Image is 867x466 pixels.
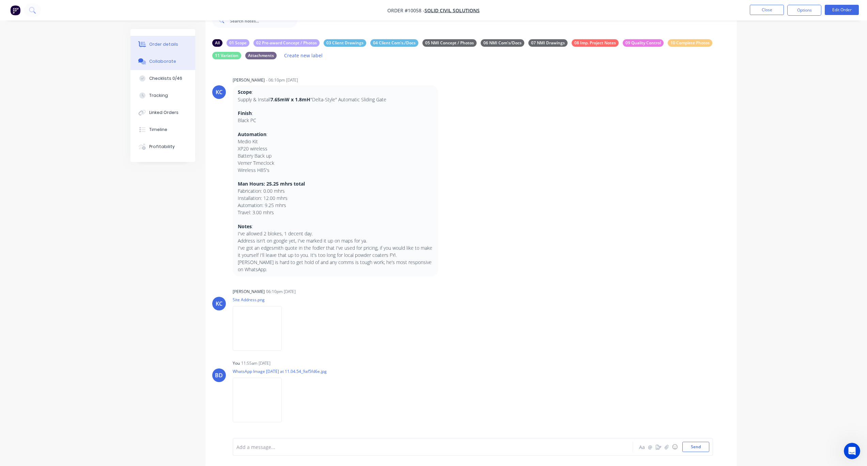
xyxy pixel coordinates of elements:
button: Gif picker [21,223,27,229]
button: Order details [130,36,195,53]
div: 08 Imp. Project Notes [572,39,619,47]
button: Collaborate [130,53,195,70]
div: Linked Orders [149,110,179,116]
div: 05 NMI Concept / Photos [422,39,477,47]
li: Automation: 9.25 mhrs [238,202,433,209]
li: Travel: 3.00 mhrs [238,209,433,216]
div: 11 Variation [212,52,241,59]
div: Profitability [149,144,175,150]
div: Hi there, and thank you for your question!To modify or add another item to your custom "Project M... [5,65,131,144]
li: Fabrication: 0.00 mhrs [238,187,433,194]
div: 06:10pm [DATE] [266,289,296,295]
button: ☺ [671,443,679,451]
strong: Notes [238,223,252,230]
button: Linked Orders [130,104,195,121]
div: 07 NMI Drawings [528,39,568,47]
div: BD [215,371,223,379]
li: I've got an edgesmith quote in the fodler that I've used for pricing, if you would like to make i... [238,244,433,259]
p: Site Address.png [233,297,289,303]
li: Battery Back up [238,152,433,159]
div: - 06:10pm [DATE] [266,77,298,83]
div: KC [216,300,222,308]
button: Emoji picker [11,223,16,229]
img: Profile image for Factory [19,4,30,15]
li: Medio Kit [238,138,433,145]
p: : [238,89,433,96]
div: Hi there, and thank you for your question! [11,69,125,76]
div: Close [120,3,132,15]
div: 02 Pre-award Concept / Photos [253,39,320,47]
div: 01 Scope [227,39,249,47]
button: Timeline [130,121,195,138]
button: Edit Order [825,5,859,15]
button: Tracking [130,87,195,104]
button: Upload attachment [32,223,38,229]
textarea: Message… [6,209,130,221]
button: Options [787,5,821,16]
div: Factory says… [5,65,131,144]
div: [PERSON_NAME] [233,77,265,83]
li: Vemer Timeclock [238,159,433,166]
div: All [212,39,222,47]
button: Close [750,5,784,15]
strong: 7.65mW x 1.8mH [270,96,310,103]
div: You [233,360,240,366]
button: @ [646,443,654,451]
img: Factory [10,5,20,15]
li: XP20 wireless [238,145,433,152]
div: Attachments [245,52,277,59]
li: Black PC [238,117,433,124]
div: Did that answer your question? [5,144,91,159]
div: 11:55am [DATE] [241,360,270,366]
strong: Man Hours: 25.25 mhrs total [238,180,305,187]
div: Factory says… [5,160,131,223]
div: If you still need help modifying or adding items to your dropdown list, I'm here to assist! Would... [5,160,112,208]
button: Aa [638,443,646,451]
button: go back [4,3,17,16]
button: Profitability [130,138,195,155]
button: Send a message… [117,221,128,232]
div: I have added a new column under sales orders called project manager and i have set up 2 project m... [30,22,125,56]
button: Home [107,3,120,16]
div: Did that answer your question? [11,148,86,155]
p: WhatsApp Image [DATE] at 11.04.54_9af5fd6e.jpg [233,368,327,374]
b: Edit [60,106,71,112]
p: : [238,110,433,117]
div: [PERSON_NAME] [233,289,265,295]
div: To modify or add another item to your custom "Project Manager" dropdown in Sales Orders, you’ll n... [11,79,125,140]
div: Brandon says… [5,18,131,65]
div: Timeline [149,127,167,133]
a: Source reference 12442056: [61,134,66,140]
li: Supply & Install "Delta-Style" Automatic Sliding Gate [238,96,433,103]
div: 04 Client Com's./Docs [370,39,418,47]
div: Checklists 0/46 [149,75,182,82]
span: Order #10058 - [387,7,424,14]
div: Tracking [149,92,168,99]
div: Order details [149,41,178,47]
div: If you still need help modifying or adding items to your dropdown list, I'm here to assist! Would... [11,164,106,204]
p: : [238,131,433,138]
p: : [238,223,433,230]
button: Start recording [43,223,49,229]
div: KC [216,88,222,96]
li: Installation: 12.00 mhrs [238,194,433,202]
a: Solid Civil Solutions [424,7,480,14]
button: Send [682,442,709,452]
strong: Scope [238,89,252,95]
div: I have added a new column under sales orders called project manager and i have set up 2 project m... [25,18,131,60]
li: Wireless H85's [238,166,433,174]
input: Search notes... [230,14,297,28]
li: I've allowed 2 blokes, 1 decent day. [238,230,433,237]
button: Create new label [281,51,326,60]
strong: Automation [238,131,266,137]
iframe: Intercom live chat [844,443,860,459]
div: 10 Complete Photos [668,39,712,47]
div: 03 Client Drawings [324,39,366,47]
li: [PERSON_NAME] is hard to get hold of and any comms is tough work; he’s most responsive on WhatsApp. [238,259,433,273]
div: 06 NMI Com's/Docs [481,39,524,47]
li: Address isn't on google yet, I've marked it up on maps for ya. [238,237,433,244]
h1: Factory [33,6,53,12]
div: Factory says… [5,144,131,160]
strong: Finish [238,110,252,116]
